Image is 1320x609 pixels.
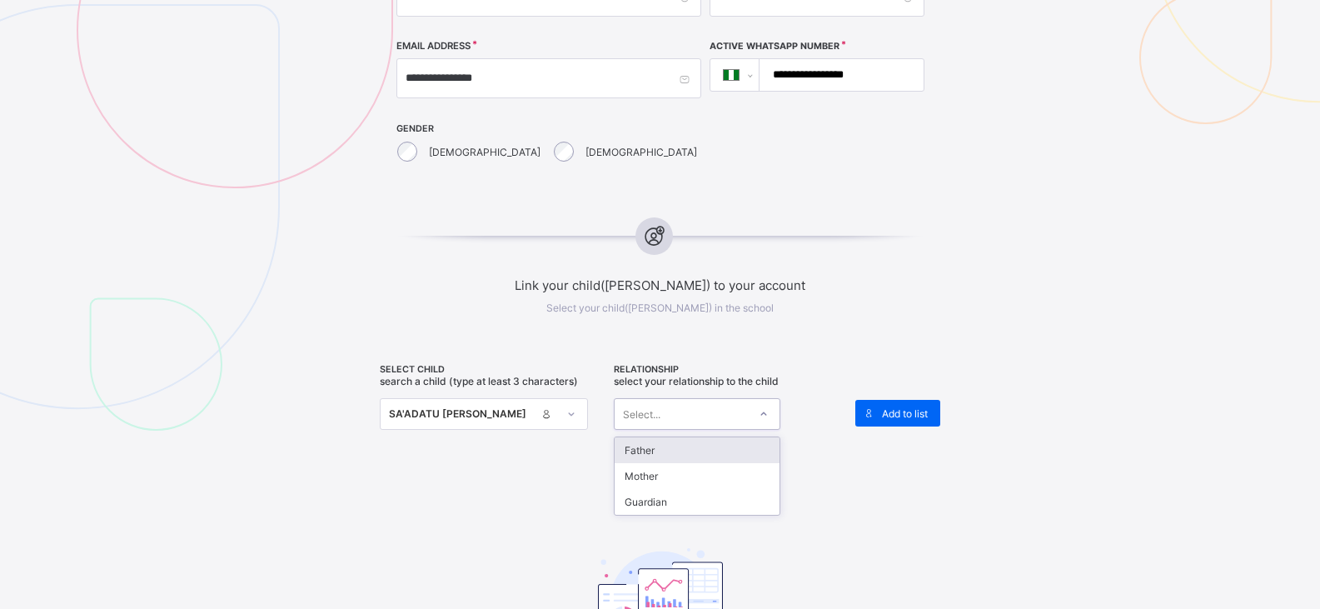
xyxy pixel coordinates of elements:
div: Select... [623,398,660,430]
div: SA'ADATU [PERSON_NAME] [389,406,536,422]
label: [DEMOGRAPHIC_DATA] [585,146,697,158]
span: Search a child (type at least 3 characters) [380,375,578,387]
span: Add to list [882,407,928,420]
span: Link your child([PERSON_NAME]) to your account [330,277,990,293]
label: [DEMOGRAPHIC_DATA] [429,146,540,158]
span: SELECT CHILD [380,364,605,375]
div: Father [615,437,780,463]
label: Active WhatsApp Number [710,41,839,52]
span: RELATIONSHIP [614,364,839,375]
span: Select your child([PERSON_NAME]) in the school [546,302,774,314]
span: GENDER [396,123,701,134]
div: Guardian [615,489,780,515]
label: EMAIL ADDRESS [396,40,471,52]
div: Mother [615,463,780,489]
span: Select your relationship to the child [614,375,779,387]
